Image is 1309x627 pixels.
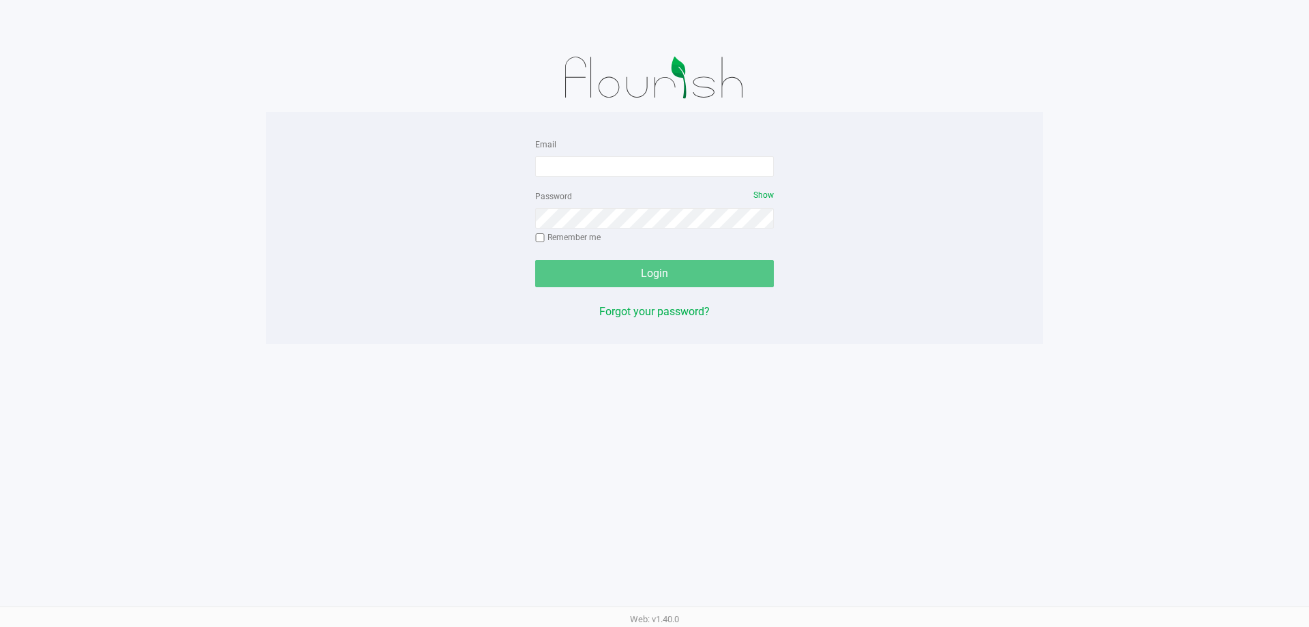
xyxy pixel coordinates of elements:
input: Remember me [535,233,545,243]
label: Password [535,190,572,203]
button: Forgot your password? [599,304,710,320]
label: Email [535,138,556,151]
span: Web: v1.40.0 [630,614,679,624]
label: Remember me [535,231,601,244]
span: Show [753,190,774,200]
